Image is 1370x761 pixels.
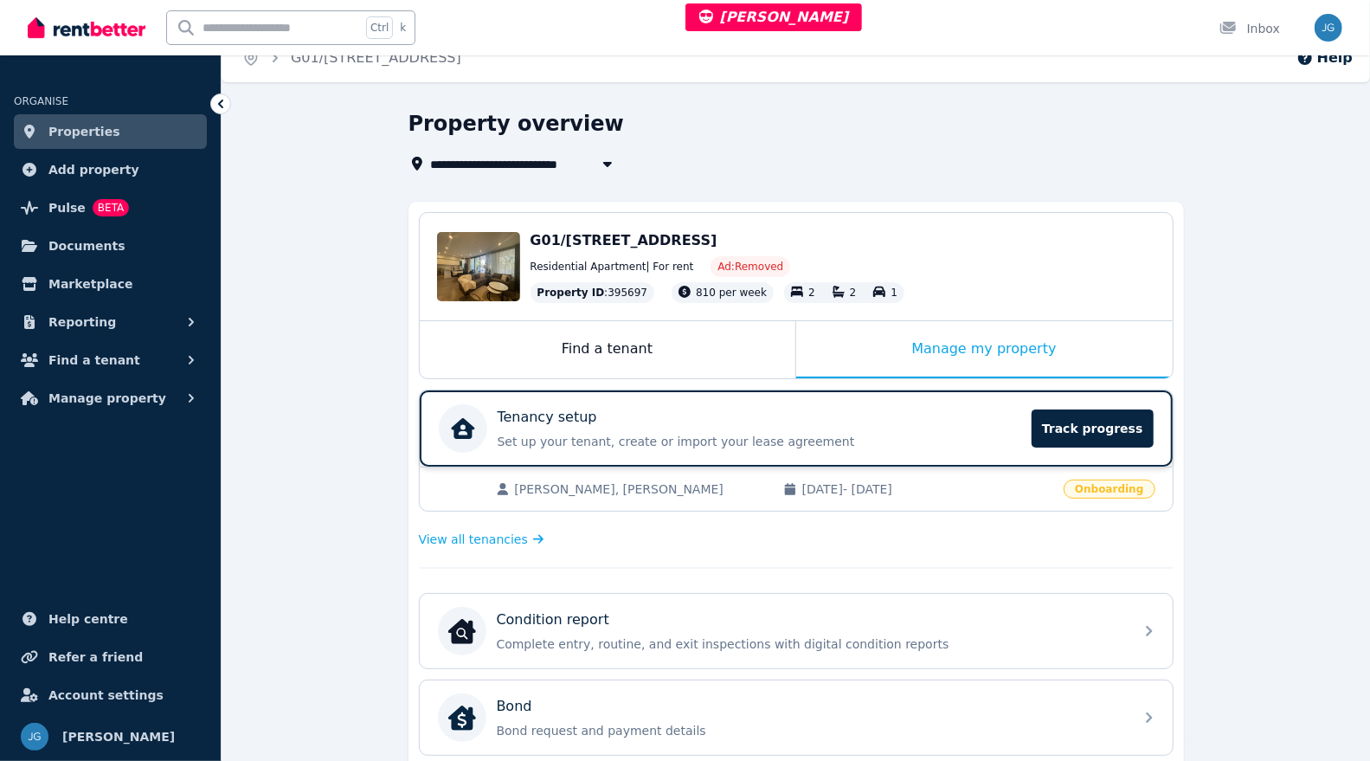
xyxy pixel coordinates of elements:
a: Refer a friend [14,640,207,674]
a: BondBondBond request and payment details [420,680,1173,755]
p: Bond request and payment details [497,722,1123,739]
a: View all tenancies [419,531,544,548]
button: Reporting [14,305,207,339]
h1: Property overview [408,110,624,138]
span: Find a tenant [48,350,140,371]
span: Pulse [48,197,86,218]
a: Tenancy setupSet up your tenant, create or import your lease agreementTrack progress [420,390,1173,467]
span: [PERSON_NAME] [62,726,175,747]
span: 2 [808,287,815,299]
a: Add property [14,152,207,187]
span: Residential Apartment | For rent [531,260,694,274]
span: k [400,21,406,35]
img: RentBetter [28,15,145,41]
a: Account settings [14,678,207,713]
div: : 395697 [531,282,655,303]
span: Properties [48,121,120,142]
span: 2 [850,287,857,299]
p: Complete entry, routine, and exit inspections with digital condition reports [497,635,1123,653]
span: G01/[STREET_ADDRESS] [531,232,717,248]
a: Condition reportCondition reportComplete entry, routine, and exit inspections with digital condit... [420,594,1173,668]
span: [PERSON_NAME] [699,9,849,25]
span: Marketplace [48,274,132,294]
span: BETA [93,199,129,216]
p: Bond [497,696,532,717]
div: Manage my property [796,321,1173,378]
span: Reporting [48,312,116,332]
span: 1 [891,287,897,299]
img: Jeremy Goldschmidt [1315,14,1342,42]
img: Condition report [448,617,476,645]
span: Onboarding [1064,480,1155,499]
a: Properties [14,114,207,149]
span: Account settings [48,685,164,706]
div: Find a tenant [420,321,795,378]
span: Documents [48,235,125,256]
span: 810 per week [696,287,767,299]
div: Inbox [1219,20,1280,37]
span: Refer a friend [48,647,143,667]
span: Track progress [1032,410,1153,448]
span: ORGANISE [14,95,68,107]
span: Ad: Removed [717,260,783,274]
span: Ctrl [366,16,393,39]
a: G01/[STREET_ADDRESS] [291,49,461,66]
span: [PERSON_NAME], [PERSON_NAME] [515,480,766,498]
button: Help [1296,48,1353,68]
nav: Breadcrumb [222,34,482,82]
span: Help centre [48,609,128,629]
a: Documents [14,229,207,263]
img: Bond [448,704,476,732]
p: Condition report [497,609,609,630]
span: [DATE] - [DATE] [802,480,1053,498]
span: Property ID [537,286,605,300]
a: Marketplace [14,267,207,301]
a: PulseBETA [14,190,207,225]
span: View all tenancies [419,531,528,548]
span: Add property [48,159,139,180]
p: Tenancy setup [498,407,597,428]
a: Help centre [14,602,207,636]
button: Find a tenant [14,343,207,377]
span: Manage property [48,388,166,409]
img: Jeremy Goldschmidt [21,723,48,751]
p: Set up your tenant, create or import your lease agreement [498,433,1022,450]
button: Manage property [14,381,207,416]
